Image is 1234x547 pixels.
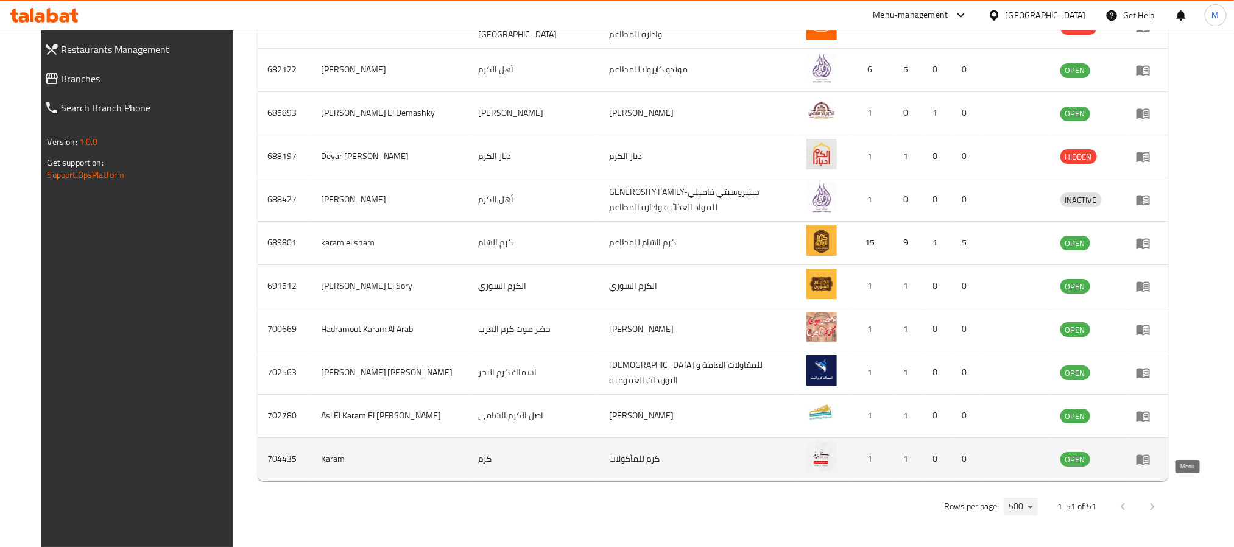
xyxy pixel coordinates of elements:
td: 5 [894,48,923,91]
div: OPEN [1060,63,1090,78]
td: أهل الكرم [468,178,599,221]
span: Search Branch Phone [62,101,238,115]
img: Al Karam El Sory [806,269,837,299]
div: Menu [1136,409,1158,423]
td: 0 [923,437,953,481]
td: 1 [894,264,923,308]
td: اصل الكرم الشامى [468,394,599,437]
div: Menu [1136,322,1158,337]
td: 688197 [258,135,311,178]
td: 1 [851,394,894,437]
td: 0 [953,91,982,135]
td: 702563 [258,351,311,394]
a: Restaurants Management [35,35,247,64]
td: 688427 [258,178,311,221]
td: 1 [923,221,953,264]
span: M [1212,9,1219,22]
td: 0 [953,264,982,308]
td: [PERSON_NAME] [PERSON_NAME] [311,351,469,394]
td: 1 [894,135,923,178]
a: Search Branch Phone [35,93,247,122]
td: 1 [851,91,894,135]
span: OPEN [1060,236,1090,250]
td: حضر موت كرم العرب [468,308,599,351]
div: Menu [1136,106,1158,121]
div: Menu [1136,236,1158,250]
td: 0 [923,351,953,394]
td: Karam [311,437,469,481]
span: OPEN [1060,366,1090,380]
td: 9 [894,221,923,264]
img: Deyar Al Karam [806,139,837,169]
img: karam el sham [806,225,837,256]
td: 685893 [258,91,311,135]
td: موندو كايرولا للمطاعم [599,48,797,91]
td: 691512 [258,264,311,308]
div: OPEN [1060,365,1090,380]
td: 682122 [258,48,311,91]
div: Rows per page: [1004,498,1038,516]
td: [PERSON_NAME] El Sory [311,264,469,308]
td: GENEROSITY FAMILY-جينيروسيتي فاميلي للمواد الغذائية وادارة المطاعم [599,178,797,221]
td: 1 [894,308,923,351]
td: Hadramout Karam Al Arab [311,308,469,351]
td: [PERSON_NAME] [311,48,469,91]
td: 1 [851,308,894,351]
td: الكرم السوري [468,264,599,308]
td: 1 [851,437,894,481]
td: 1 [894,351,923,394]
td: 0 [923,178,953,221]
span: Version: [48,134,77,150]
td: Deyar [PERSON_NAME] [311,135,469,178]
td: 5 [953,221,982,264]
div: INACTIVE [1060,192,1102,207]
td: 702780 [258,394,311,437]
img: Ahl Alkaram [806,52,837,83]
p: 1-51 of 51 [1057,499,1096,514]
td: 6 [851,48,894,91]
img: Asl El Karam El Shami [806,398,837,429]
td: karam el sham [311,221,469,264]
td: كرم [468,437,599,481]
td: 700669 [258,308,311,351]
span: Get support on: [48,155,104,171]
span: INACTIVE [1060,193,1102,207]
img: AL Karam El Demashky [806,96,837,126]
td: 0 [953,178,982,221]
td: 1 [851,351,894,394]
td: 1 [851,178,894,221]
td: [PERSON_NAME] [599,91,797,135]
td: 1 [894,394,923,437]
td: 689801 [258,221,311,264]
td: 0 [923,48,953,91]
div: OPEN [1060,279,1090,294]
td: 0 [953,437,982,481]
td: اسماك كرم البحر [468,351,599,394]
div: OPEN [1060,452,1090,467]
td: 1 [923,91,953,135]
td: أهل الكرم [468,48,599,91]
td: Asl El Karam El [PERSON_NAME] [311,394,469,437]
td: 0 [894,91,923,135]
td: 0 [923,264,953,308]
img: Ahl Alkaram [806,182,837,213]
td: كرم الشام للمطاعم [599,221,797,264]
td: كرم للمأكولات [599,437,797,481]
td: الكرم السوري [599,264,797,308]
td: [PERSON_NAME] [311,178,469,221]
td: 1 [851,135,894,178]
td: 1 [894,437,923,481]
td: 0 [953,308,982,351]
span: Branches [62,71,238,86]
span: OPEN [1060,280,1090,294]
div: Menu-management [873,8,948,23]
span: OPEN [1060,409,1090,423]
td: ديار الكرم [599,135,797,178]
td: 0 [953,394,982,437]
img: Hadramout Karam Al Arab [806,312,837,342]
span: OPEN [1060,63,1090,77]
td: 0 [953,351,982,394]
div: OPEN [1060,322,1090,337]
